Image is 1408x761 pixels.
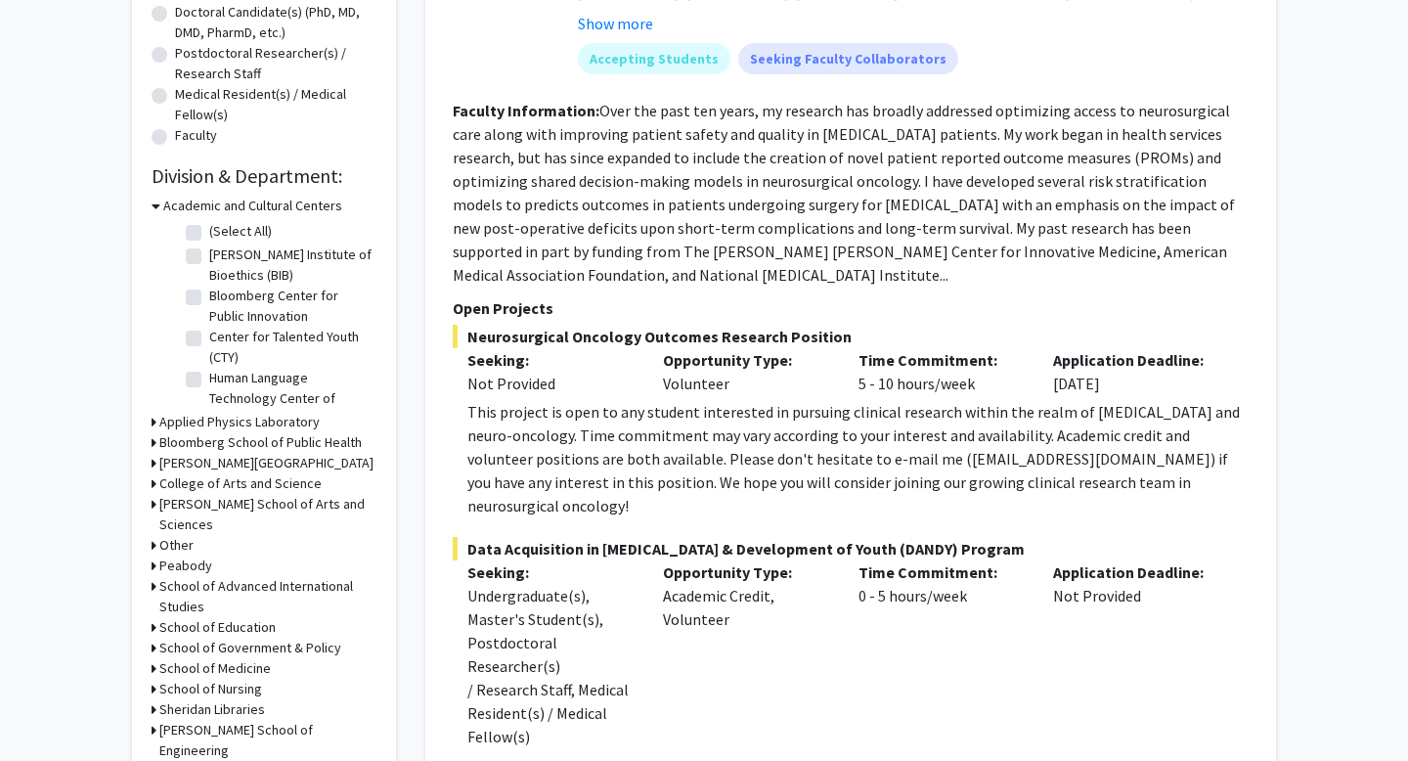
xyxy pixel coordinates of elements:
h3: School of Education [159,617,276,638]
span: Data Acquisition in [MEDICAL_DATA] & Development of Youth (DANDY) Program [453,537,1249,560]
div: This project is open to any student interested in pursuing clinical research within the realm of ... [467,400,1249,517]
label: Postdoctoral Researcher(s) / Research Staff [175,43,376,84]
label: Medical Resident(s) / Medical Fellow(s) [175,84,376,125]
p: Opportunity Type: [663,348,829,372]
span: Neurosurgical Oncology Outcomes Research Position [453,325,1249,348]
p: Seeking: [467,560,634,584]
h2: Division & Department: [152,164,376,188]
h3: Peabody [159,556,212,576]
label: Doctoral Candidate(s) (PhD, MD, DMD, PharmD, etc.) [175,2,376,43]
h3: [PERSON_NAME] School of Arts and Sciences [159,494,376,535]
div: Volunteer [648,348,844,395]
fg-read-more: Over the past ten years, my research has broadly addressed optimizing access to neurosurgical car... [453,101,1235,285]
h3: [PERSON_NAME][GEOGRAPHIC_DATA] [159,453,374,473]
button: Show more [578,12,653,35]
p: Application Deadline: [1053,348,1219,372]
h3: Other [159,535,194,556]
h3: Sheridan Libraries [159,699,265,720]
p: Opportunity Type: [663,560,829,584]
iframe: Chat [15,673,83,746]
p: Time Commitment: [858,348,1025,372]
div: 5 - 10 hours/week [844,348,1039,395]
div: Undergraduate(s), Master's Student(s), Postdoctoral Researcher(s) / Research Staff, Medical Resid... [467,584,634,748]
label: Center for Talented Youth (CTY) [209,327,372,368]
h3: College of Arts and Science [159,473,322,494]
label: (Select All) [209,221,272,242]
h3: School of Advanced International Studies [159,576,376,617]
label: [PERSON_NAME] Institute of Bioethics (BIB) [209,245,372,286]
div: Not Provided [467,372,634,395]
h3: School of Nursing [159,679,262,699]
p: Seeking: [467,348,634,372]
p: Open Projects [453,296,1249,320]
p: Time Commitment: [858,560,1025,584]
h3: [PERSON_NAME] School of Engineering [159,720,376,761]
h3: Bloomberg School of Public Health [159,432,362,453]
b: Faculty Information: [453,101,599,120]
h3: Academic and Cultural Centers [163,196,342,216]
div: [DATE] [1038,348,1234,395]
mat-chip: Seeking Faculty Collaborators [738,43,958,74]
label: Human Language Technology Center of Excellence (HLTCOE) [209,368,372,429]
h3: School of Medicine [159,658,271,679]
mat-chip: Accepting Students [578,43,730,74]
label: Bloomberg Center for Public Innovation [209,286,372,327]
p: Application Deadline: [1053,560,1219,584]
label: Faculty [175,125,217,146]
h3: Applied Physics Laboratory [159,412,320,432]
h3: School of Government & Policy [159,638,341,658]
